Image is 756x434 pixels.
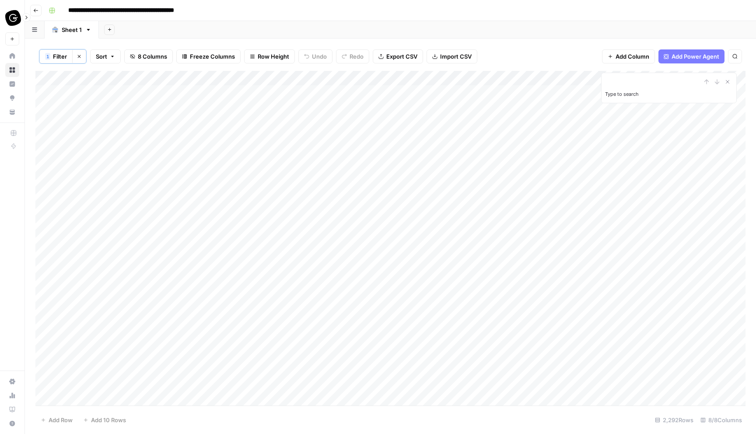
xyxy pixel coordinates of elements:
span: Export CSV [386,52,417,61]
button: Undo [298,49,332,63]
button: Add Column [602,49,655,63]
a: Browse [5,63,19,77]
div: 2,292 Rows [651,413,697,427]
span: Add 10 Rows [91,416,126,424]
span: Filter [53,52,67,61]
button: Add Power Agent [658,49,724,63]
span: Undo [312,52,327,61]
div: 8/8 Columns [697,413,745,427]
span: Redo [350,52,364,61]
button: Workspace: Guru [5,7,19,29]
button: Row Height [244,49,295,63]
button: Freeze Columns [176,49,241,63]
button: Sort [90,49,121,63]
a: Sheet 1 [45,21,99,38]
a: Insights [5,77,19,91]
span: 8 Columns [138,52,167,61]
span: Sort [96,52,107,61]
span: Freeze Columns [190,52,235,61]
span: Import CSV [440,52,472,61]
span: 1 [46,53,49,60]
button: Redo [336,49,369,63]
a: Opportunities [5,91,19,105]
a: Your Data [5,105,19,119]
a: Settings [5,374,19,388]
button: Help + Support [5,416,19,430]
a: Home [5,49,19,63]
button: Export CSV [373,49,423,63]
button: Close Search [722,77,733,87]
span: Add Row [49,416,73,424]
button: Import CSV [427,49,477,63]
div: Sheet 1 [62,25,82,34]
span: Add Column [616,52,649,61]
a: Usage [5,388,19,402]
button: 1Filter [39,49,72,63]
button: 8 Columns [124,49,173,63]
button: Add 10 Rows [78,413,131,427]
label: Type to search [605,91,639,97]
div: 1 [45,53,50,60]
span: Row Height [258,52,289,61]
a: Learning Hub [5,402,19,416]
span: Add Power Agent [672,52,719,61]
img: Guru Logo [5,10,21,26]
button: Add Row [35,413,78,427]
